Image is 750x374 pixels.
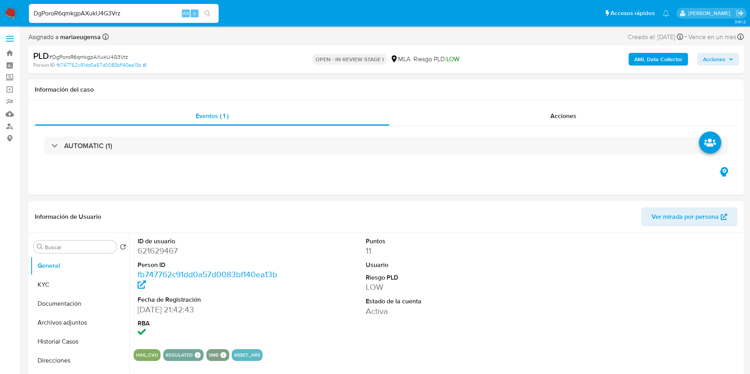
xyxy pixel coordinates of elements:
span: Alt [183,9,189,17]
b: mariaeugensa [59,32,101,41]
b: AML Data Collector [634,53,682,66]
dt: ID de usuario [138,237,282,246]
dt: Usuario [366,261,510,269]
button: Ver mirada por persona [641,207,737,226]
button: search-icon [199,8,215,19]
button: Buscar [37,244,43,250]
h1: Información del caso [35,86,737,94]
input: Buscar usuario o caso... [29,8,219,19]
b: PLD [33,49,49,62]
dt: Riesgo PLD [366,273,510,282]
span: Ver mirada por persona [652,207,719,226]
h3: AUTOMATIC (1) [64,141,112,150]
dt: Estado de la cuenta [366,297,510,306]
span: Eventos ( 1 ) [196,111,229,120]
div: AUTOMATIC (1) [44,137,728,155]
span: Vence en un mes [688,33,736,41]
span: s [193,9,196,17]
span: # DgPoroR6qmkgpAXukU4G3Vrz [49,53,128,61]
dt: Person ID [138,261,282,269]
dt: Puntos [366,237,510,246]
span: Riesgo PLD: [414,55,459,64]
span: Acciones [703,53,725,66]
button: Archivos adjuntos [30,313,129,332]
dd: 621629467 [138,245,282,256]
span: Acciones [550,111,576,120]
button: Direcciones [30,351,129,370]
button: AML Data Collector [629,53,688,66]
div: MLA [390,55,410,64]
a: Notificaciones [663,10,669,17]
dt: RBA [138,319,282,328]
dd: LOW [366,282,510,293]
button: General [30,256,129,275]
dt: Fecha de Registración [138,295,282,304]
span: LOW [446,55,459,64]
span: - [685,32,687,42]
a: fb747762c91dd0a57d0083bf140ea13b [57,62,146,69]
span: Accesos rápidos [610,9,655,17]
input: Buscar [45,244,113,251]
button: Documentación [30,294,129,313]
h1: Información de Usuario [35,213,101,221]
dd: [DATE] 21:42:43 [138,304,282,315]
button: Volver al orden por defecto [120,244,126,252]
p: OPEN - IN REVIEW STAGE I [312,54,387,65]
p: mariaeugenia.sanchez@mercadolibre.com [688,9,733,17]
b: Person ID [33,62,55,69]
a: Salir [736,9,744,17]
dd: 11 [366,245,510,256]
span: Asignado a [28,33,101,41]
button: Historial Casos [30,332,129,351]
dd: Activa [366,306,510,317]
button: Acciones [697,53,739,66]
a: fb747762c91dd0a57d0083bf140ea13b [138,269,277,291]
div: Creado el: [DATE] [628,32,683,42]
button: KYC [30,275,129,294]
